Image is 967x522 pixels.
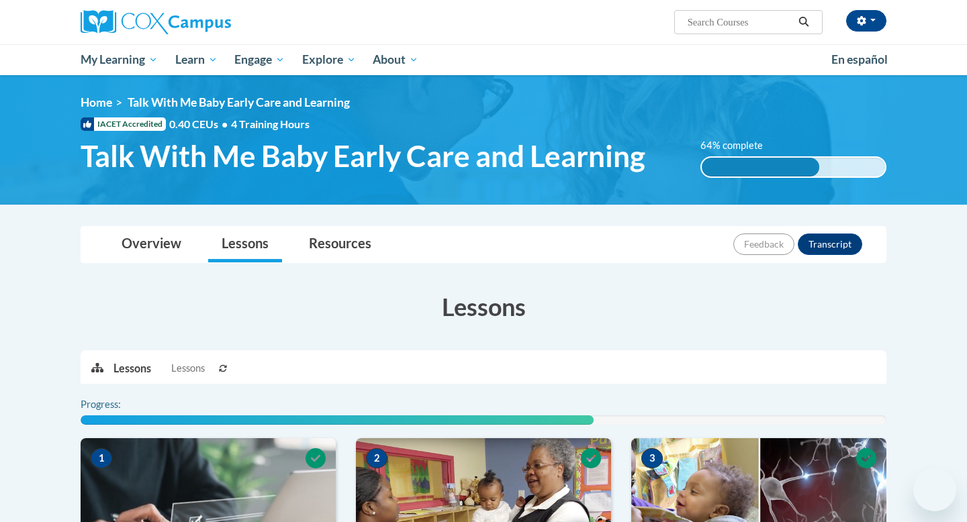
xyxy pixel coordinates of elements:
a: En español [823,46,896,74]
a: Explore [293,44,365,75]
span: En español [831,52,888,66]
span: 1 [91,448,112,468]
span: 3 [641,448,663,468]
label: Progress: [81,397,158,412]
a: Cox Campus [81,10,336,34]
a: About [365,44,428,75]
span: My Learning [81,52,158,68]
a: Overview [108,227,195,262]
h3: Lessons [81,290,886,323]
div: 64% complete [702,158,819,176]
span: 2 [366,448,387,468]
span: IACET Accredited [81,117,166,131]
label: 64% complete [700,138,778,153]
input: Search Courses [686,14,794,30]
p: Lessons [113,361,151,376]
span: 4 Training Hours [231,117,310,130]
button: Search [794,14,814,30]
a: Learn [167,44,226,75]
span: Learn [175,52,218,68]
span: Lessons [171,361,205,376]
span: Talk With Me Baby Early Care and Learning [81,138,645,174]
button: Transcript [798,233,862,255]
a: Engage [226,44,293,75]
span: Talk With Me Baby Early Care and Learning [128,95,350,109]
span: Explore [302,52,356,68]
a: Home [81,95,112,109]
div: Main menu [60,44,907,75]
img: Cox Campus [81,10,231,34]
button: Feedback [733,233,794,255]
button: Account Settings [846,10,886,32]
span: About [373,52,418,68]
a: My Learning [72,44,167,75]
a: Resources [295,227,385,262]
a: Lessons [208,227,282,262]
span: • [222,117,228,130]
span: 0.40 CEUs [169,117,231,132]
iframe: Button to launch messaging window [913,468,956,511]
span: Engage [234,52,285,68]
